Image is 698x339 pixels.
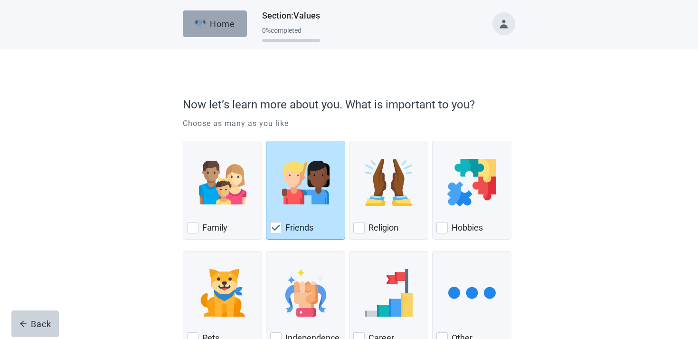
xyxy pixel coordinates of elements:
[262,23,320,46] div: Progress section
[195,19,207,28] img: Elephant
[492,12,515,35] button: Toggle account menu
[19,319,51,329] div: Back
[195,19,236,29] div: Home
[262,27,320,34] div: 0 % completed
[11,310,59,337] button: arrow-leftBack
[349,141,428,240] div: Religion, checkbox, not checked
[183,118,515,129] p: Choose as many as you like
[452,222,483,233] label: Hobbies
[432,141,511,240] div: Hobbies, checkbox, not checked
[368,222,398,233] label: Religion
[183,141,262,240] div: Family, checkbox, not checked
[183,10,247,37] button: ElephantHome
[183,96,510,113] p: Now let’s learn more about you. What is important to you?
[202,222,227,233] label: Family
[285,222,313,233] label: Friends
[19,320,27,328] span: arrow-left
[262,9,320,22] h1: Section : Values
[266,141,345,240] div: Friends, checkbox, checked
